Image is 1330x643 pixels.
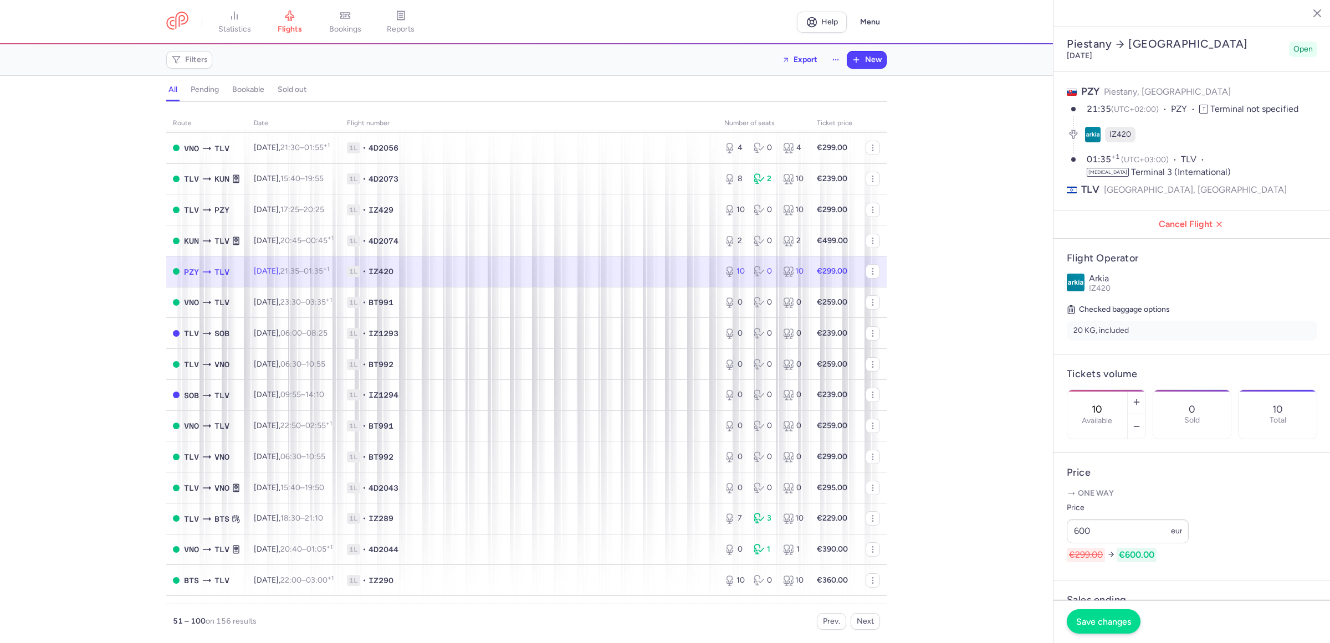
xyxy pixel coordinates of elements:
[724,328,745,339] div: 0
[362,297,366,308] span: •
[817,575,848,585] strong: €360.00
[362,420,366,431] span: •
[817,513,847,523] strong: €229.00
[173,361,180,368] span: OPEN
[1067,466,1317,479] h4: Price
[326,543,332,551] sup: +1
[1111,153,1120,161] sup: +1
[1067,368,1317,380] h4: Tickets volume
[254,390,324,399] span: [DATE],
[280,513,323,523] span: –
[262,10,318,34] a: flights
[173,616,206,626] strong: 51 – 100
[783,297,804,308] div: 0
[369,451,393,462] span: BT992
[280,297,301,307] time: 23:30
[254,513,323,523] span: [DATE],
[754,451,774,462] div: 0
[369,575,393,586] span: IZ290
[783,359,804,370] div: 0
[280,452,301,461] time: 06:30
[280,205,299,214] time: 17:25
[173,423,180,429] span: OPEN
[247,115,340,132] th: date
[1109,129,1131,140] span: IZ420
[1189,404,1195,415] p: 0
[305,174,324,183] time: 19:55
[783,389,804,400] div: 0
[347,235,360,246] span: 1L
[280,266,299,276] time: 21:35
[280,297,332,307] span: –
[1067,51,1092,60] time: [DATE]
[254,143,330,152] span: [DATE],
[214,543,229,555] span: TLV
[362,173,366,184] span: •
[794,55,817,64] span: Export
[280,236,301,245] time: 20:45
[817,359,847,369] strong: €259.00
[1081,183,1099,197] span: TLV
[369,235,398,246] span: 4D2074
[280,452,325,461] span: –
[362,575,366,586] span: •
[254,205,324,214] span: [DATE],
[1087,104,1111,114] time: 21:35
[1067,274,1085,291] img: Arkia logo
[184,266,199,278] span: Piestany , Piestany, Slovakia
[754,235,774,246] div: 0
[724,513,745,524] div: 7
[306,575,334,585] time: 03:00
[724,142,745,153] div: 4
[214,173,229,185] span: Kaunas, Kaunas, Lithuania
[280,328,328,338] span: –
[347,204,360,215] span: 1L
[362,266,366,277] span: •
[280,544,302,554] time: 20:40
[817,483,847,492] strong: €295.00
[305,483,324,492] time: 19:50
[369,359,393,370] span: BT992
[254,266,329,276] span: [DATE],
[1067,519,1189,543] input: ---
[184,235,199,247] span: Kaunas, Kaunas, Lithuania
[817,297,847,307] strong: €259.00
[280,390,324,399] span: –
[783,544,804,555] div: 1
[173,392,180,398] span: CLOSED
[754,420,774,431] div: 0
[1171,103,1199,116] span: PZY
[206,616,257,626] span: on 156 results
[328,234,334,241] sup: +1
[754,142,774,153] div: 0
[724,297,745,308] div: 0
[184,574,199,587] span: Bratislava Airport, Bratislava, Slovakia
[362,544,366,555] span: •
[362,142,366,153] span: •
[184,358,199,371] span: Ben Gurion International, Tel Aviv, Israel
[280,544,332,554] span: –
[369,173,398,184] span: 4D2073
[1270,416,1286,425] p: Total
[214,513,229,525] span: Bratislava Airport, Bratislava, Slovakia
[304,205,324,214] time: 20:25
[306,359,325,369] time: 10:55
[1067,321,1317,341] li: 20 KG, included
[1121,155,1169,164] span: (UTC+03:00)
[724,235,745,246] div: 2
[184,389,199,402] span: Hévíz–Balaton Airport, Hévíz, Hungary
[1104,183,1287,197] span: [GEOGRAPHIC_DATA], [GEOGRAPHIC_DATA]
[278,24,302,34] span: flights
[724,575,745,586] div: 10
[184,173,199,185] span: Ben Gurion International, Tel Aviv, Israel
[306,328,328,338] time: 08:25
[166,115,247,132] th: route
[387,24,415,34] span: reports
[184,327,199,339] span: TLV
[184,513,199,525] span: Ben Gurion International, Tel Aviv, Israel
[1087,154,1121,164] time: 01:35
[280,236,334,245] span: –
[362,513,366,524] span: •
[280,143,330,152] span: –
[254,236,334,245] span: [DATE],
